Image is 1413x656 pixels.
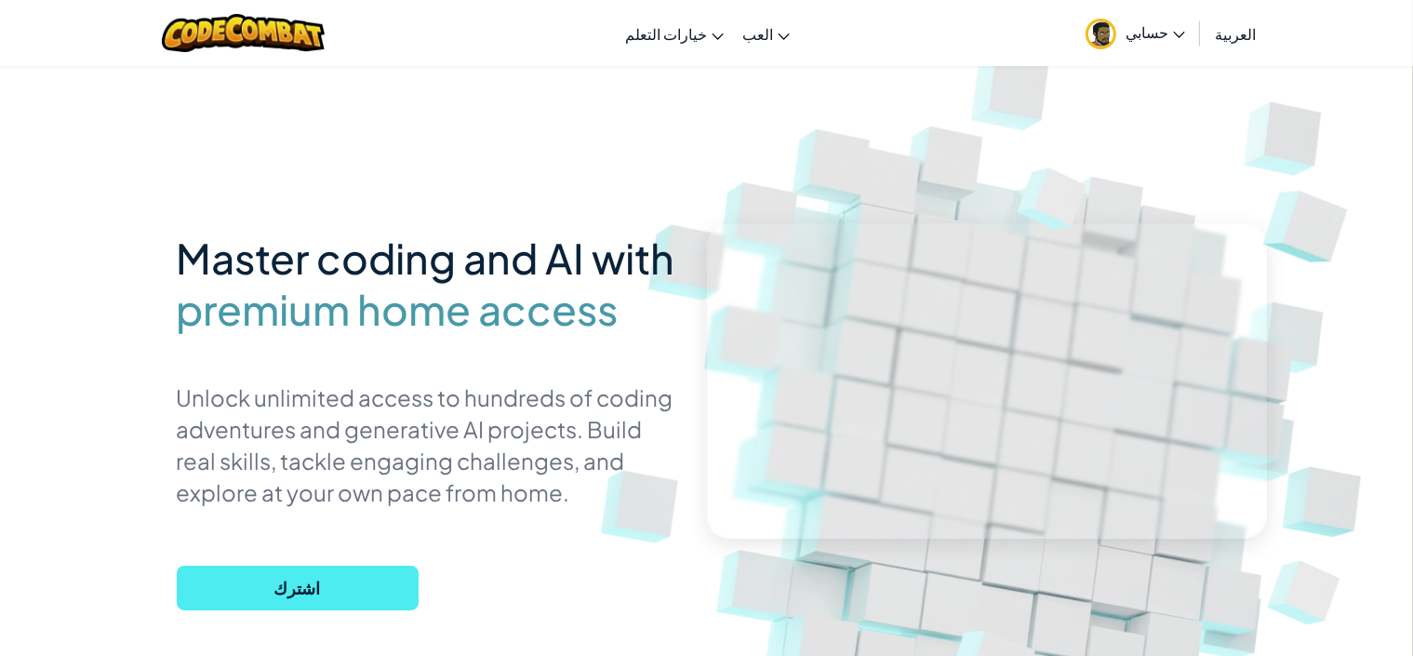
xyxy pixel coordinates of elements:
[1126,22,1185,42] span: حسابي
[1239,530,1376,653] img: Overlap cubes
[733,8,799,59] a: العب
[1076,4,1194,62] a: حسابي
[616,8,733,59] a: خيارات التعلم
[1206,8,1265,59] a: العربية
[1215,24,1256,44] span: العربية
[177,382,679,508] p: Unlock unlimited access to hundreds of coding adventures and generative AI projects. Build real s...
[990,138,1120,256] img: Overlap cubes
[1230,140,1392,298] img: Overlap cubes
[1086,19,1116,49] img: avatar
[162,14,325,52] img: CodeCombat logo
[742,24,773,44] span: العب
[177,284,619,335] span: premium home access
[177,566,419,610] button: اشترك
[625,24,707,44] span: خيارات التعلم
[177,232,675,284] span: Master coding and AI with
